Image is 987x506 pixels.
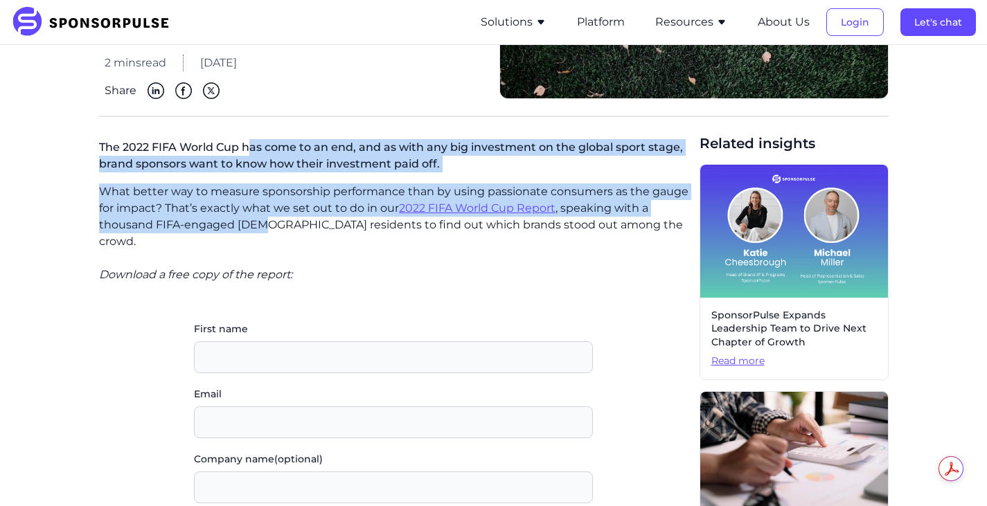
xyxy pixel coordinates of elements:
img: Twitter [203,82,220,99]
img: SponsorPulse [11,7,179,37]
img: Facebook [175,82,192,99]
button: Login [826,8,884,36]
i: Download a free copy of the report: [99,268,292,281]
a: About Us [758,16,810,28]
button: About Us [758,14,810,30]
label: First name [194,322,593,336]
label: Email [194,387,593,401]
button: Solutions [481,14,546,30]
span: SponsorPulse Expands Leadership Team to Drive Next Chapter of Growth [711,309,877,350]
a: Let's chat [900,16,976,28]
span: Related insights [700,134,889,153]
a: Login [826,16,884,28]
span: [DATE] [200,55,237,71]
button: Resources [655,14,727,30]
span: Share [105,82,136,99]
span: 2 mins read [105,55,166,71]
button: Let's chat [900,8,976,36]
button: Platform [577,14,625,30]
img: Linkedin [148,82,164,99]
a: 2022 FIFA World Cup Report [399,201,555,215]
p: The 2022 FIFA World Cup has come to an end, and as with any big investment on the global sport st... [99,134,688,183]
p: What better way to measure sponsorship performance than by using passionate consumers as the gaug... [99,183,688,250]
a: Platform [577,16,625,28]
label: Company name (optional) [194,452,593,466]
span: Read more [711,354,877,368]
img: Katie Cheesbrough and Michael Miller Join SponsorPulse to Accelerate Strategic Services [700,165,888,298]
iframe: Chat Widget [918,440,987,506]
a: SponsorPulse Expands Leadership Team to Drive Next Chapter of GrowthRead more [700,164,889,380]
